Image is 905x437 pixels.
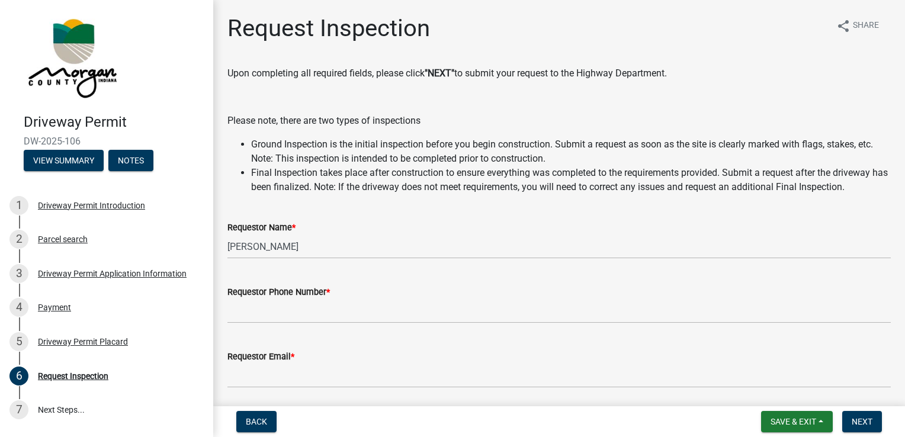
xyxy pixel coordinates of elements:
[227,114,891,128] p: Please note, there are two types of inspections
[246,417,267,426] span: Back
[761,411,833,432] button: Save & Exit
[38,201,145,210] div: Driveway Permit Introduction
[771,417,816,426] span: Save & Exit
[9,332,28,351] div: 5
[24,150,104,171] button: View Summary
[853,19,879,33] span: Share
[852,417,872,426] span: Next
[836,19,851,33] i: share
[38,372,108,380] div: Request Inspection
[827,14,888,37] button: shareShare
[24,114,204,131] h4: Driveway Permit
[108,150,153,171] button: Notes
[38,338,128,346] div: Driveway Permit Placard
[24,12,119,101] img: Morgan County, Indiana
[108,156,153,166] wm-modal-confirm: Notes
[24,136,190,147] span: DW-2025-106
[9,264,28,283] div: 3
[38,269,187,278] div: Driveway Permit Application Information
[9,196,28,215] div: 1
[227,66,891,81] p: Upon completing all required fields, please click to submit your request to the Highway Department.
[9,400,28,419] div: 7
[227,14,430,43] h1: Request Inspection
[251,166,891,194] li: Final Inspection takes place after construction to ensure everything was completed to the require...
[251,137,891,166] li: Ground Inspection is the initial inspection before you begin construction. Submit a request as so...
[227,353,294,361] label: Requestor Email
[9,367,28,385] div: 6
[38,235,88,243] div: Parcel search
[227,288,330,297] label: Requestor Phone Number
[24,156,104,166] wm-modal-confirm: Summary
[842,411,882,432] button: Next
[9,230,28,249] div: 2
[9,298,28,317] div: 4
[425,68,454,79] strong: "NEXT"
[227,224,296,232] label: Requestor Name
[38,303,71,311] div: Payment
[236,411,277,432] button: Back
